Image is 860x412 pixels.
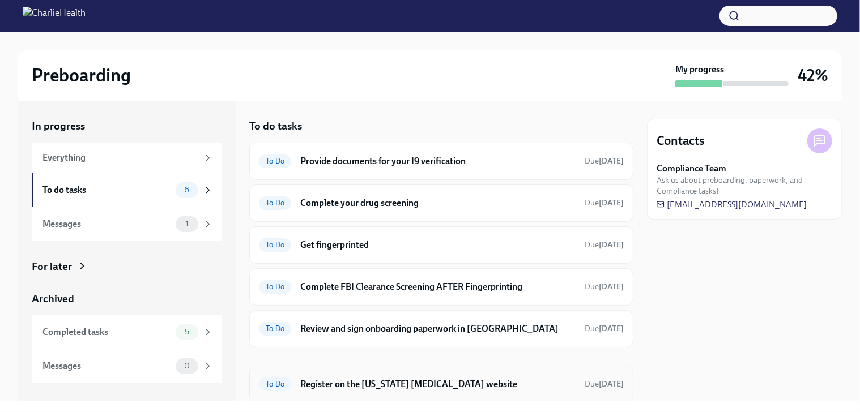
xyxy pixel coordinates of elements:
span: Due [585,379,624,389]
a: [EMAIL_ADDRESS][DOMAIN_NAME] [657,199,807,210]
span: 5 [178,328,196,336]
h2: Preboarding [32,64,131,87]
a: To DoReview and sign onboarding paperwork in [GEOGRAPHIC_DATA]Due[DATE] [259,320,624,338]
a: To DoComplete FBI Clearance Screening AFTER FingerprintingDue[DATE] [259,278,624,296]
span: 0 [177,362,197,370]
span: Due [585,198,624,208]
a: To do tasks6 [32,173,222,207]
h5: To do tasks [249,119,302,134]
div: For later [32,259,72,274]
h6: Complete FBI Clearance Screening AFTER Fingerprinting [300,281,576,293]
div: Everything [42,152,198,164]
span: Due [585,240,624,250]
a: Completed tasks5 [32,315,222,349]
strong: [DATE] [599,379,624,389]
a: To DoGet fingerprintedDue[DATE] [259,236,624,254]
span: October 6th, 2025 09:00 [585,239,624,250]
div: To do tasks [42,184,171,196]
a: Messages1 [32,207,222,241]
h6: Register on the [US_STATE] [MEDICAL_DATA] website [300,378,576,390]
h3: 42% [798,65,828,85]
a: In progress [32,119,222,134]
strong: Compliance Team [657,162,726,175]
span: October 6th, 2025 09:00 [585,156,624,166]
span: October 6th, 2025 09:00 [585,198,624,208]
strong: [DATE] [599,156,624,166]
span: Due [585,324,624,333]
span: Due [585,282,624,291]
a: Messages0 [32,349,222,383]
span: Ask us about preboarding, paperwork, and Compliance tasks! [657,175,832,196]
strong: [DATE] [599,198,624,208]
span: October 3rd, 2025 09:00 [585,379,624,389]
div: Completed tasks [42,326,171,338]
span: 1 [178,220,195,228]
span: To Do [259,157,291,165]
strong: [DATE] [599,240,624,250]
h6: Review and sign onboarding paperwork in [GEOGRAPHIC_DATA] [300,323,576,335]
a: To DoComplete your drug screeningDue[DATE] [259,194,624,212]
a: To DoProvide documents for your I9 verificationDue[DATE] [259,152,624,170]
span: To Do [259,324,291,333]
span: Due [585,156,624,166]
strong: [DATE] [599,324,624,333]
span: To Do [259,241,291,249]
a: Archived [32,291,222,306]
a: Everything [32,143,222,173]
div: Messages [42,218,171,230]
span: To Do [259,199,291,207]
strong: My progress [675,63,724,76]
span: 6 [177,186,196,194]
span: October 10th, 2025 09:00 [585,323,624,334]
img: CharlieHealth [23,7,86,25]
h4: Contacts [657,132,705,149]
strong: [DATE] [599,282,624,291]
span: To Do [259,282,291,291]
span: October 9th, 2025 09:00 [585,281,624,292]
h6: Complete your drug screening [300,197,576,209]
span: To Do [259,380,291,388]
div: Messages [42,360,171,372]
h6: Get fingerprinted [300,239,576,251]
a: For later [32,259,222,274]
a: To DoRegister on the [US_STATE] [MEDICAL_DATA] websiteDue[DATE] [259,375,624,393]
h6: Provide documents for your I9 verification [300,155,576,168]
